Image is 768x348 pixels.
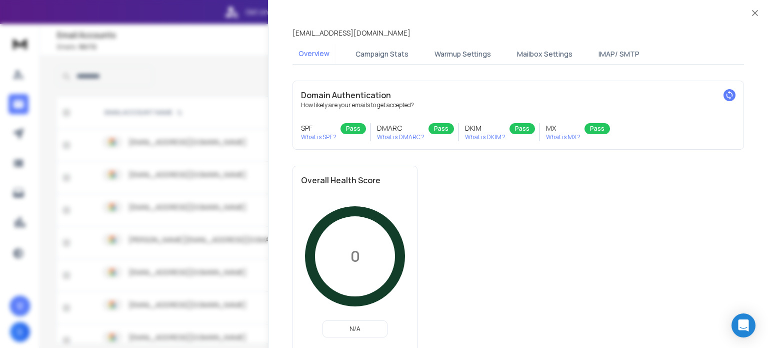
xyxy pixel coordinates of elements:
button: IMAP/ SMTP [592,43,645,65]
p: [EMAIL_ADDRESS][DOMAIN_NAME] [292,28,410,38]
div: Open Intercom Messenger [731,313,755,337]
div: v 4.0.25 [28,16,49,24]
p: 0 [350,247,360,265]
div: Domain Overview [38,64,89,71]
h3: SPF [301,123,336,133]
button: Campaign Stats [349,43,414,65]
p: What is SPF ? [301,133,336,141]
img: tab_domain_overview_orange.svg [27,63,35,71]
button: Mailbox Settings [511,43,578,65]
img: website_grey.svg [16,26,24,34]
div: Pass [584,123,610,134]
p: What is DKIM ? [465,133,505,141]
button: Overview [292,43,335,66]
div: Pass [428,123,454,134]
h3: DKIM [465,123,505,133]
p: N/A [327,325,383,333]
div: Keywords by Traffic [110,64,168,71]
p: How likely are your emails to get accepted? [301,101,735,109]
img: tab_keywords_by_traffic_grey.svg [99,63,107,71]
h3: MX [546,123,580,133]
div: Domain: [URL] [26,26,71,34]
h3: DMARC [377,123,424,133]
h2: Overall Health Score [301,174,409,186]
h2: Domain Authentication [301,89,735,101]
div: Pass [509,123,535,134]
p: What is DMARC ? [377,133,424,141]
button: Warmup Settings [428,43,497,65]
div: Pass [340,123,366,134]
img: logo_orange.svg [16,16,24,24]
p: What is MX ? [546,133,580,141]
